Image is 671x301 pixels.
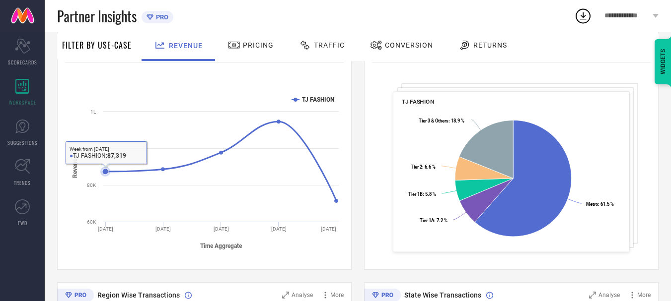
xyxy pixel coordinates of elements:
span: Analyse [292,292,313,299]
span: SCORECARDS [8,59,37,66]
text: 80K [87,182,96,188]
text: 1L [90,146,96,151]
tspan: Time Aggregate [200,242,242,249]
tspan: Tier 1B [408,191,423,197]
text: [DATE] [214,226,229,232]
span: WORKSPACE [9,99,36,106]
tspan: Revenue [72,155,78,178]
span: TJ FASHION [402,98,434,105]
tspan: Tier 1A [420,218,435,223]
text: : 6.6 % [411,164,436,170]
span: TRENDS [14,179,31,186]
tspan: Tier 3 & Others [419,118,448,123]
text: : 5.8 % [408,191,436,197]
span: Pricing [243,41,274,49]
span: Conversion [385,41,433,49]
text: : 61.5 % [586,201,614,207]
span: Returns [473,41,507,49]
span: More [330,292,344,299]
span: More [637,292,651,299]
text: [DATE] [271,226,287,232]
svg: Zoom [589,292,596,299]
span: PRO [153,13,168,21]
text: 60K [87,219,96,225]
span: Analyse [598,292,620,299]
span: FWD [18,219,27,227]
text: : 7.2 % [420,218,447,223]
text: [DATE] [155,226,171,232]
span: State Wise Transactions [404,291,481,299]
svg: Zoom [282,292,289,299]
tspan: Tier 2 [411,164,422,170]
text: 1L [90,109,96,115]
span: Revenue [169,42,203,50]
text: [DATE] [98,226,113,232]
text: [DATE] [321,226,336,232]
text: TJ FASHION [302,96,334,103]
span: Partner Insights [57,6,137,26]
tspan: Metro [586,201,598,207]
span: Filter By Use-Case [62,39,132,51]
span: Region Wise Transactions [97,291,180,299]
div: Open download list [574,7,592,25]
span: Traffic [314,41,345,49]
span: SUGGESTIONS [7,139,38,146]
text: : 18.9 % [419,118,464,123]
